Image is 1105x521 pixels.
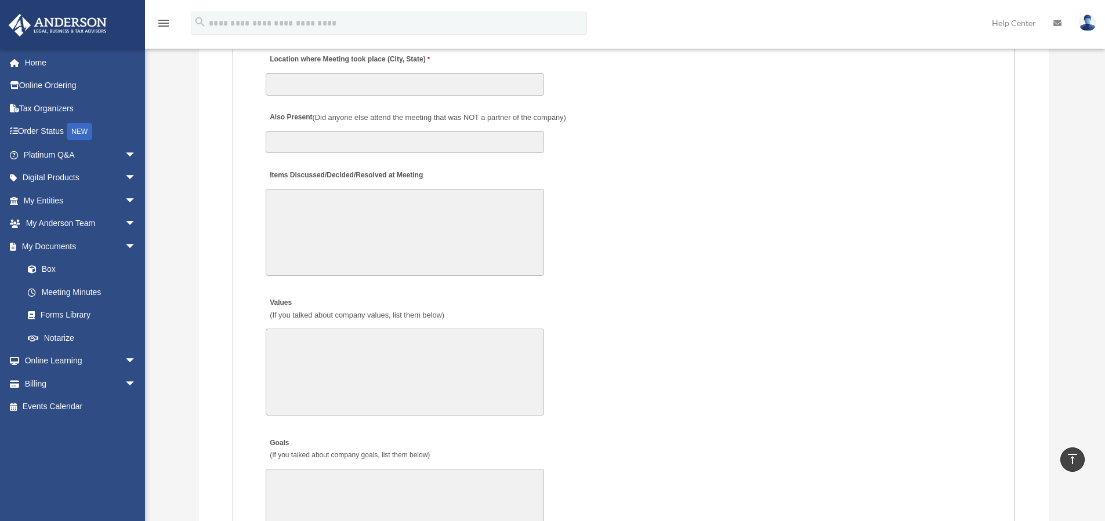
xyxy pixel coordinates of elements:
[8,120,154,144] a: Order StatusNEW
[8,97,154,120] a: Tax Organizers
[8,235,154,258] a: My Documentsarrow_drop_down
[125,372,148,396] span: arrow_drop_down
[266,435,433,463] label: Goals
[125,212,148,236] span: arrow_drop_down
[125,189,148,213] span: arrow_drop_down
[67,123,92,140] div: NEW
[125,166,148,190] span: arrow_drop_down
[270,451,430,459] span: (If you talked about company goals, list them below)
[125,349,148,373] span: arrow_drop_down
[125,235,148,258] span: arrow_drop_down
[8,143,154,166] a: Platinum Q&Aarrow_drop_down
[313,113,566,122] span: (Did anyone else attend the meeting that was NOT a partner of the company)
[8,51,154,74] a: Home
[16,304,154,327] a: Forms Library
[270,311,444,319] span: (If you talked about company values, list them below)
[1079,14,1096,31] img: User Pic
[8,166,154,190] a: Digital Productsarrow_drop_down
[5,14,110,37] img: Anderson Advisors Platinum Portal
[8,395,154,418] a: Events Calendar
[266,110,569,126] label: Also Present
[266,167,426,183] label: Items Discussed/Decided/Resolved at Meeting
[8,349,154,373] a: Online Learningarrow_drop_down
[266,296,447,323] label: Values
[157,16,171,30] i: menu
[194,16,206,28] i: search
[16,326,154,349] a: Notarize
[8,74,154,97] a: Online Ordering
[8,212,154,235] a: My Anderson Teamarrow_drop_down
[1060,447,1085,472] a: vertical_align_top
[266,52,433,68] label: Location where Meeting took place (City, State)
[125,143,148,167] span: arrow_drop_down
[16,258,154,281] a: Box
[16,280,148,304] a: Meeting Minutes
[8,372,154,395] a: Billingarrow_drop_down
[157,20,171,30] a: menu
[1066,452,1079,466] i: vertical_align_top
[8,189,154,212] a: My Entitiesarrow_drop_down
